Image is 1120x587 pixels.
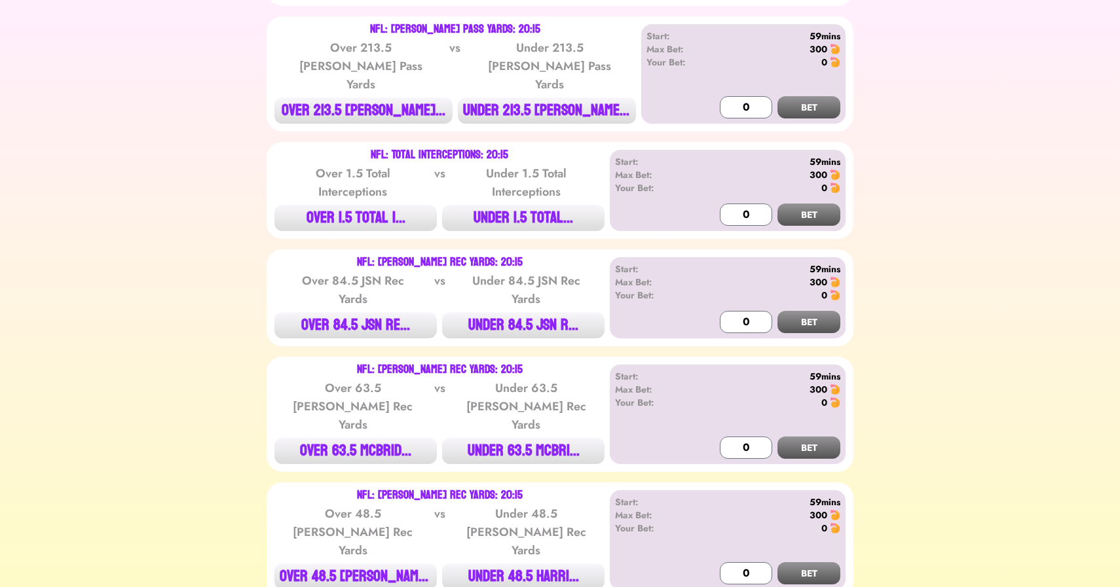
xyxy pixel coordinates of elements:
[646,56,711,69] div: Your Bet:
[432,379,448,434] div: vs
[777,562,840,584] button: BET
[821,289,827,302] div: 0
[615,522,690,535] div: Your Bet:
[432,164,448,201] div: vs
[821,56,827,69] div: 0
[274,312,437,338] button: OVER 84.5 JSN RE...
[274,438,437,464] button: OVER 63.5 MCBRID...
[432,505,448,560] div: vs
[690,495,840,508] div: 59mins
[777,96,840,118] button: BET
[287,164,419,201] div: Over 1.5 Total Interceptions
[830,384,840,395] img: 🍤
[477,39,622,94] div: Under 213.5 [PERSON_NAME] Pass Yards
[288,39,433,94] div: Over 213.5 [PERSON_NAME] Pass Yards
[830,44,840,54] img: 🍤
[615,495,690,508] div: Start:
[690,370,840,383] div: 59mins
[830,290,840,300] img: 🍤
[821,522,827,535] div: 0
[442,205,605,231] button: UNDER 1.5 TOTAL...
[830,510,840,520] img: 🍤
[615,383,690,396] div: Max Bet:
[371,150,508,160] div: NFL: Total Interceptions: 20:15
[777,204,840,226] button: BET
[615,276,690,289] div: Max Bet:
[777,436,840,459] button: BET
[830,523,840,533] img: 🍤
[442,312,605,338] button: UNDER 84.5 JSN R...
[830,277,840,287] img: 🍤
[821,181,827,194] div: 0
[370,24,540,35] div: NFL: [PERSON_NAME] Pass Yards: 20:15
[830,169,840,180] img: 🍤
[458,98,636,124] button: UNDER 213.5 [PERSON_NAME]...
[274,205,437,231] button: OVER 1.5 TOTAL I...
[777,311,840,333] button: BET
[810,383,827,396] div: 300
[287,379,419,434] div: Over 63.5 [PERSON_NAME] Rec Yards
[615,370,690,383] div: Start:
[615,262,690,276] div: Start:
[460,379,592,434] div: Under 63.5 [PERSON_NAME] Rec Yards
[810,168,827,181] div: 300
[690,262,840,276] div: 59mins
[821,396,827,409] div: 0
[615,289,690,302] div: Your Bet:
[442,438,605,464] button: UNDER 63.5 MCBRI...
[830,183,840,193] img: 🍤
[810,43,827,56] div: 300
[287,272,419,308] div: Over 84.5 JSN Rec Yards
[646,29,711,43] div: Start:
[830,397,840,408] img: 🍤
[460,272,592,308] div: Under 84.5 JSN Rec Yards
[830,57,840,67] img: 🍤
[615,155,690,168] div: Start:
[357,257,523,268] div: NFL: [PERSON_NAME] Rec Yards: 20:15
[615,396,690,409] div: Your Bet:
[615,508,690,522] div: Max Bet:
[690,155,840,168] div: 59mins
[447,39,463,94] div: vs
[460,505,592,560] div: Under 48.5 [PERSON_NAME] Rec Yards
[646,43,711,56] div: Max Bet:
[615,181,690,194] div: Your Bet:
[357,365,523,375] div: NFL: [PERSON_NAME] Rec Yards: 20:15
[274,98,453,124] button: OVER 213.5 [PERSON_NAME]...
[460,164,592,201] div: Under 1.5 Total Interceptions
[810,508,827,522] div: 300
[615,168,690,181] div: Max Bet:
[357,490,523,501] div: NFL: [PERSON_NAME] Rec Yards: 20:15
[287,505,419,560] div: Over 48.5 [PERSON_NAME] Rec Yards
[432,272,448,308] div: vs
[711,29,840,43] div: 59mins
[810,276,827,289] div: 300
